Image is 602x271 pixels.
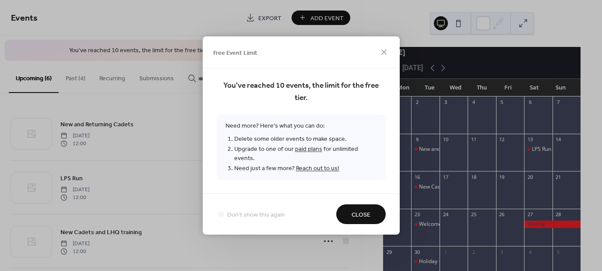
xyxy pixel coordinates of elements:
span: You've reached 10 events, the limit for the free tier. [217,80,386,104]
span: Free Event Limit [213,48,257,57]
span: Don't show this again [227,210,285,220]
span: Close [352,210,370,220]
button: Close [336,204,386,224]
li: Delete some older events to make space. [234,134,377,144]
a: paid plans [295,143,322,155]
a: Reach out to us! [296,163,339,175]
span: Need more? Here's what you can do: [217,115,386,180]
li: Need just a few more? [234,164,377,174]
li: Upgrade to one of our for unlimited events. [234,144,377,164]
